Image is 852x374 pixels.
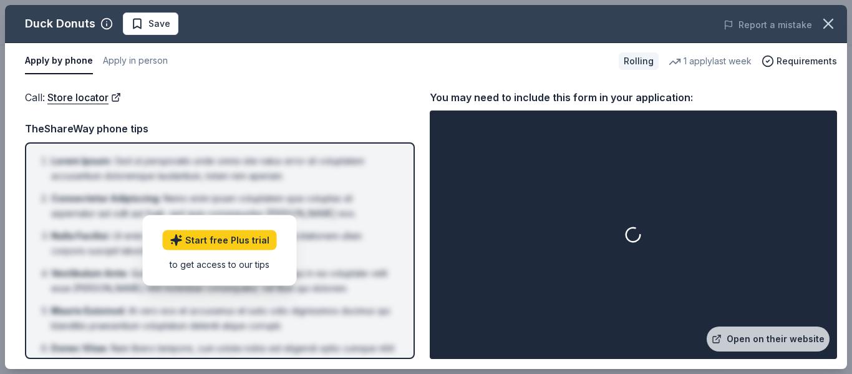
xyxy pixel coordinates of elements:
div: You may need to include this form in your application: [430,89,837,106]
li: Nam libero tempore, cum soluta nobis est eligendi optio cumque nihil impedit quo minus id quod ma... [51,341,396,371]
button: Requirements [762,54,837,69]
li: Ut enim ad minima veniam, quis nostrum exercitationem ullam corporis suscipit laboriosam, nisi ut... [51,229,396,258]
span: Mauris Euismod : [51,305,126,316]
button: Report a mistake [724,17,812,32]
span: Nulla Facilisi : [51,230,110,241]
button: Save [123,12,178,35]
span: Vestibulum Ante : [51,268,128,278]
div: 1 apply last week [669,54,752,69]
a: Store locator [47,89,121,106]
div: TheShareWay phone tips [25,121,415,137]
span: Save [148,16,170,31]
li: Quis autem vel eum iure reprehenderit qui in ea voluptate velit esse [PERSON_NAME] nihil molestia... [51,266,396,296]
span: Consectetur Adipiscing : [51,193,161,204]
li: Nemo enim ipsam voluptatem quia voluptas sit aspernatur aut odit aut fugit, sed quia consequuntur... [51,191,396,221]
span: Lorem Ipsum : [51,155,112,166]
div: Duck Donuts [25,14,95,34]
div: to get access to our tips [163,258,277,271]
button: Apply by phone [25,48,93,74]
span: Donec Vitae : [51,343,109,353]
a: Open on their website [707,327,830,352]
li: At vero eos et accusamus et iusto odio dignissimos ducimus qui blanditiis praesentium voluptatum ... [51,303,396,333]
li: Sed ut perspiciatis unde omnis iste natus error sit voluptatem accusantium doloremque laudantium,... [51,154,396,184]
button: Apply in person [103,48,168,74]
a: Start free Plus trial [163,230,277,250]
div: Call : [25,89,415,106]
div: Rolling [619,52,659,70]
span: Requirements [777,54,837,69]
